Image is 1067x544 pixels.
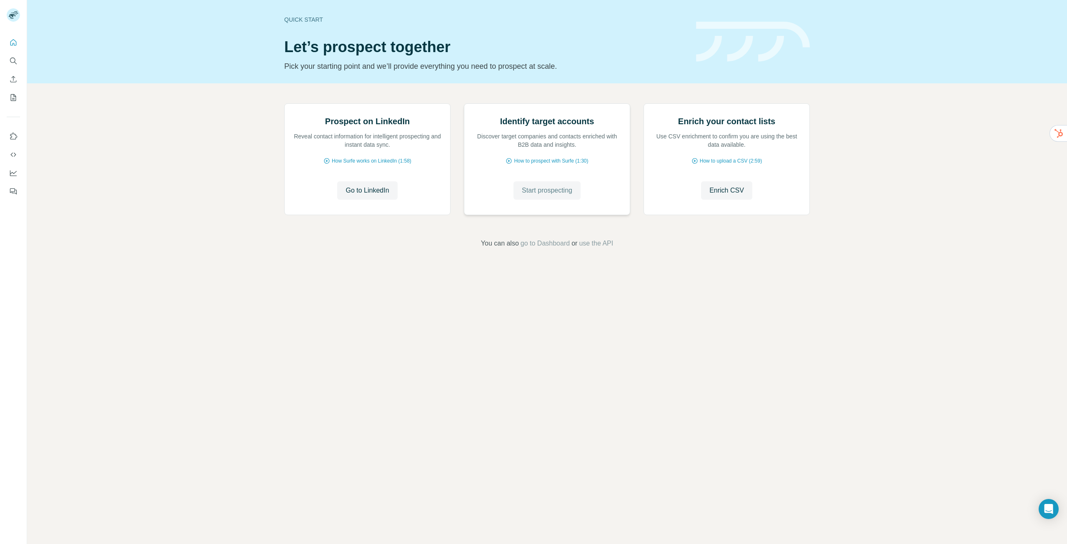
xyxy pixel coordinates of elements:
h2: Identify target accounts [500,115,594,127]
button: Quick start [7,35,20,50]
img: banner [696,22,810,62]
span: How to prospect with Surfe (1:30) [514,157,588,165]
button: Feedback [7,184,20,199]
button: use the API [579,238,613,248]
span: You can also [481,238,519,248]
button: Use Surfe on LinkedIn [7,129,20,144]
span: Start prospecting [522,186,572,196]
div: Quick start [284,15,686,24]
button: Start prospecting [513,181,581,200]
button: Dashboard [7,165,20,180]
button: Enrich CSV [701,181,752,200]
h1: Let’s prospect together [284,39,686,55]
button: Use Surfe API [7,147,20,162]
span: How Surfe works on LinkedIn (1:58) [332,157,411,165]
button: Go to LinkedIn [337,181,397,200]
button: Enrich CSV [7,72,20,87]
p: Use CSV enrichment to confirm you are using the best data available. [652,132,801,149]
button: Search [7,53,20,68]
button: My lists [7,90,20,105]
p: Reveal contact information for intelligent prospecting and instant data sync. [293,132,442,149]
h2: Enrich your contact lists [678,115,775,127]
span: or [571,238,577,248]
p: Pick your starting point and we’ll provide everything you need to prospect at scale. [284,60,686,72]
h2: Prospect on LinkedIn [325,115,410,127]
span: Enrich CSV [709,186,744,196]
p: Discover target companies and contacts enriched with B2B data and insights. [473,132,621,149]
button: go to Dashboard [521,238,570,248]
span: Go to LinkedIn [346,186,389,196]
div: Open Intercom Messenger [1039,499,1059,519]
span: How to upload a CSV (2:59) [700,157,762,165]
